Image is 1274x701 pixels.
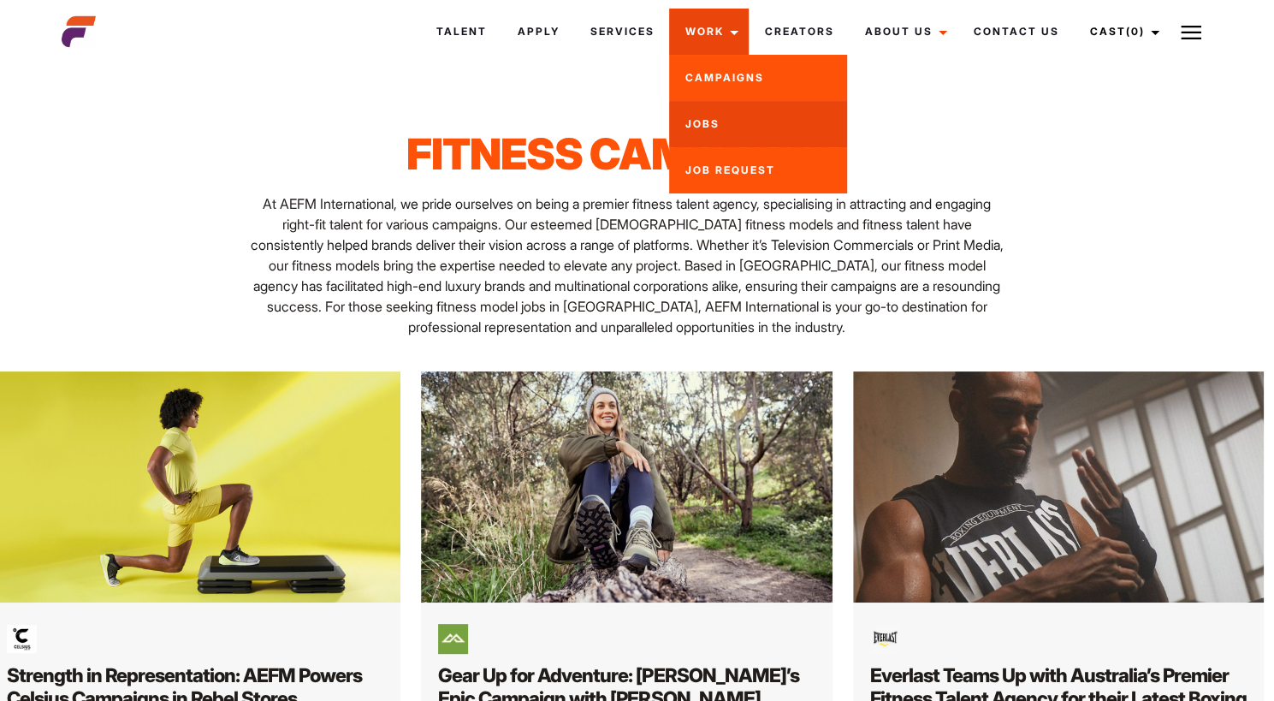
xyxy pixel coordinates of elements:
img: download 1 [438,624,468,654]
img: 1 [421,371,832,603]
h1: Fitness Campaigns [246,128,1007,180]
a: Creators [749,9,849,55]
span: (0) [1125,25,1144,38]
a: Work [669,9,749,55]
p: At AEFM International, we pride ourselves on being a premier fitness talent agency, specialising ... [246,193,1007,337]
img: download [7,624,37,654]
img: 1@3x 2 scaled [853,371,1264,603]
a: Cast(0) [1074,9,1170,55]
a: Campaigns [669,55,847,101]
a: Jobs [669,101,847,147]
img: cropped-aefm-brand-fav-22-square.png [62,15,96,49]
a: Talent [420,9,501,55]
a: About Us [849,9,957,55]
img: stsmall507x507 pad600x600f8f8f8 [870,624,900,654]
a: Services [574,9,669,55]
a: Job Request [669,147,847,193]
img: Burger icon [1181,22,1201,43]
a: Contact Us [957,9,1074,55]
a: Apply [501,9,574,55]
